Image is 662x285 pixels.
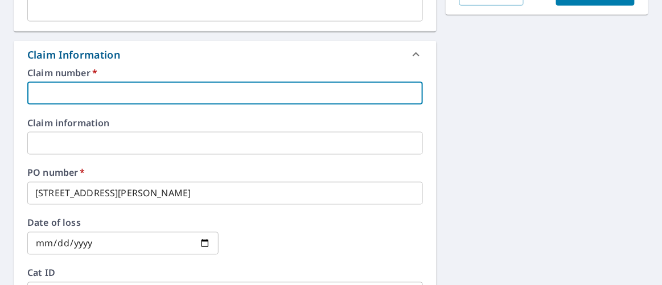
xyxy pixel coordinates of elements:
label: PO number [27,168,423,177]
label: Claim information [27,118,423,127]
div: Claim Information [27,47,120,63]
label: Cat ID [27,269,423,278]
label: Claim number [27,68,423,77]
label: Date of loss [27,218,219,228]
div: Claim Information [14,41,437,68]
